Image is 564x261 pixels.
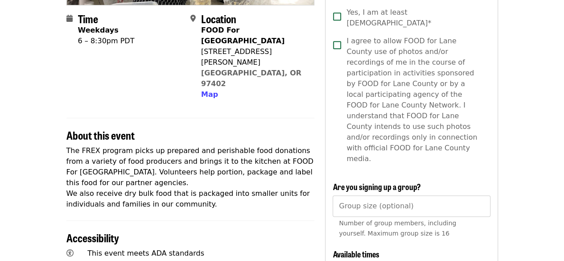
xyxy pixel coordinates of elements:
[333,181,420,192] span: Are you signing up a group?
[333,248,379,260] span: Available times
[78,36,135,46] div: 6 – 8:30pm PDT
[78,11,98,26] span: Time
[66,145,315,210] p: The FREX program picks up prepared and perishable food donations from a variety of food producers...
[201,90,218,99] span: Map
[201,11,236,26] span: Location
[190,14,196,23] i: map-marker-alt icon
[201,69,301,88] a: [GEOGRAPHIC_DATA], OR 97402
[201,46,307,68] div: [STREET_ADDRESS][PERSON_NAME]
[339,220,456,237] span: Number of group members, including yourself. Maximum group size is 16
[201,89,218,100] button: Map
[87,249,204,257] span: This event meets ADA standards
[346,36,483,164] span: I agree to allow FOOD for Lane County use of photos and/or recordings of me in the course of part...
[66,249,74,257] i: universal-access icon
[346,7,483,29] span: Yes, I am at least [DEMOGRAPHIC_DATA]*
[201,26,284,45] strong: FOOD For [GEOGRAPHIC_DATA]
[66,230,119,245] span: Accessibility
[333,195,490,217] input: [object Object]
[66,127,135,143] span: About this event
[66,14,73,23] i: calendar icon
[78,26,119,34] strong: Weekdays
